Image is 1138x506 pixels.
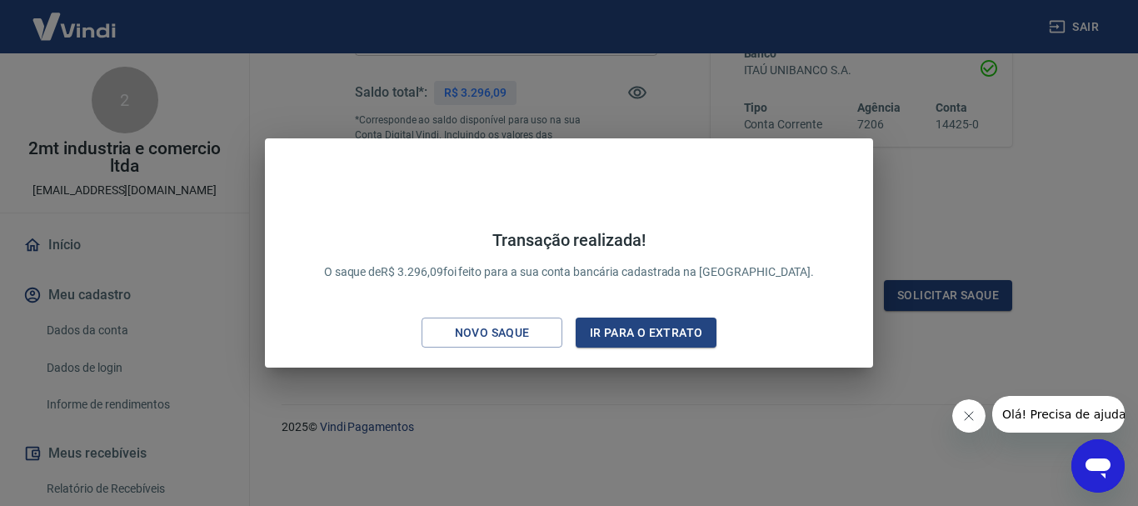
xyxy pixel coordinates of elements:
span: Olá! Precisa de ajuda? [10,12,140,25]
h4: Transação realizada! [324,230,815,250]
div: Novo saque [435,323,550,343]
button: Novo saque [422,318,562,348]
button: Ir para o extrato [576,318,716,348]
iframe: Botão para abrir a janela de mensagens [1071,439,1125,493]
p: O saque de R$ 3.296,09 foi feito para a sua conta bancária cadastrada na [GEOGRAPHIC_DATA]. [324,230,815,281]
iframe: Mensagem da empresa [992,396,1125,433]
iframe: Fechar mensagem [952,399,986,433]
